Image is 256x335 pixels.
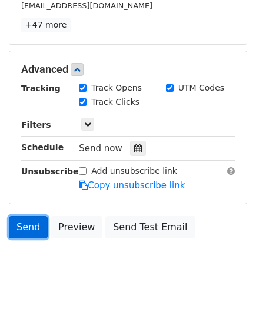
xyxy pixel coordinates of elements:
a: Send [9,216,48,238]
a: Copy unsubscribe link [79,180,185,191]
small: [EMAIL_ADDRESS][DOMAIN_NAME] [21,1,152,10]
label: Track Clicks [91,96,139,108]
label: Track Opens [91,82,142,94]
label: UTM Codes [178,82,224,94]
strong: Schedule [21,142,64,152]
div: Chat-widget [197,278,256,335]
span: Send now [79,143,122,154]
h5: Advanced [21,63,235,76]
iframe: Chat Widget [197,278,256,335]
strong: Tracking [21,84,61,93]
a: +47 more [21,18,71,32]
label: Add unsubscribe link [91,165,177,177]
strong: Unsubscribe [21,167,79,176]
a: Send Test Email [105,216,195,238]
a: Preview [51,216,102,238]
strong: Filters [21,120,51,130]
